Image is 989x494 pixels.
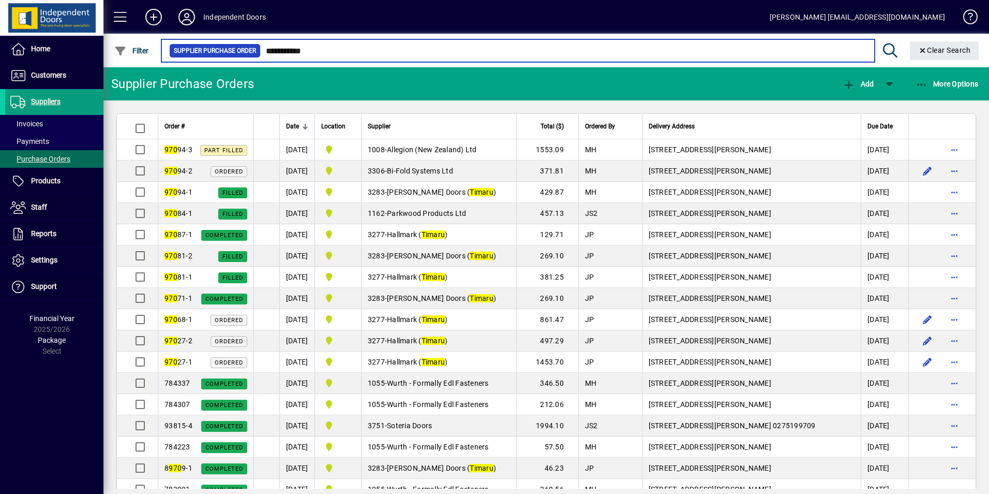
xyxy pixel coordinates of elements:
span: 3277 [368,315,385,324]
td: 429.87 [516,182,578,203]
td: - [361,415,516,437]
td: - [361,224,516,245]
button: Profile [170,8,203,26]
em: 970 [169,464,182,472]
td: - [361,161,516,182]
span: Order # [164,121,185,132]
span: Timaru [321,356,355,368]
td: 371.81 [516,161,578,182]
em: 970 [164,358,177,366]
a: Products [5,168,103,194]
span: 87-1 [164,230,192,239]
td: [DATE] [279,394,314,415]
span: Wurth - Formally Edl Fasteners [387,400,489,409]
em: 970 [164,273,177,281]
span: Completed [205,296,243,302]
td: 212.06 [516,394,578,415]
em: Timaru [422,230,445,239]
a: Payments [5,133,103,150]
div: Total ($) [523,121,573,132]
button: More options [946,248,963,264]
div: Ordered By [585,121,636,132]
td: [DATE] [861,288,908,309]
span: Products [31,177,61,185]
span: Filled [222,253,243,260]
span: 68-1 [164,315,192,324]
td: [DATE] [279,373,314,394]
td: [DATE] [279,437,314,458]
span: [PERSON_NAME] Doors ( ) [387,188,496,196]
span: Timaru [321,398,355,411]
a: Settings [5,248,103,273]
span: Filter [114,47,149,55]
td: [STREET_ADDRESS][PERSON_NAME] [642,224,861,245]
button: More options [946,269,963,285]
span: Due Date [867,121,893,132]
span: Completed [205,487,243,493]
span: MH [585,188,597,196]
td: - [361,373,516,394]
a: Support [5,274,103,300]
em: Timaru [470,252,493,260]
span: 1055 [368,379,385,387]
td: [DATE] [861,437,908,458]
span: 3306 [368,167,385,175]
span: Hallmark ( ) [387,358,447,366]
div: Date [286,121,308,132]
span: Hallmark ( ) [387,337,447,345]
span: Timaru [321,335,355,347]
span: Timaru [321,207,355,220]
span: Completed [205,402,243,409]
span: Ordered [215,338,243,345]
a: Home [5,36,103,62]
button: More options [946,460,963,476]
span: Total ($) [541,121,564,132]
a: Reports [5,221,103,247]
div: Supplier Purchase Orders [111,76,254,92]
td: - [361,267,516,288]
td: - [361,437,516,458]
span: Timaru [321,143,355,156]
td: [STREET_ADDRESS][PERSON_NAME] [642,288,861,309]
span: Clear Search [918,46,971,54]
td: [DATE] [279,182,314,203]
span: Completed [205,381,243,387]
td: - [361,203,516,224]
td: [STREET_ADDRESS][PERSON_NAME] [642,330,861,352]
td: 1994.10 [516,415,578,437]
em: 970 [164,167,177,175]
td: [DATE] [861,458,908,479]
span: 3283 [368,294,385,302]
span: Timaru [321,271,355,283]
span: Timaru [321,313,355,326]
div: Independent Doors [203,9,266,25]
button: More options [946,354,963,370]
td: [STREET_ADDRESS][PERSON_NAME] [642,458,861,479]
td: [STREET_ADDRESS][PERSON_NAME] [642,161,861,182]
span: Filled [222,274,243,281]
td: 46.23 [516,458,578,479]
div: [PERSON_NAME] [EMAIL_ADDRESS][DOMAIN_NAME] [770,9,945,25]
span: Filled [222,211,243,217]
td: [DATE] [279,330,314,352]
button: Edit [919,332,936,349]
td: 1453.70 [516,352,578,373]
em: Timaru [470,188,493,196]
span: 1055 [368,400,385,409]
td: 269.10 [516,288,578,309]
button: More options [946,163,963,179]
span: 84-1 [164,209,192,217]
em: 970 [164,252,177,260]
button: More options [946,290,963,307]
span: Soteria Doors [387,422,432,430]
span: Timaru [321,441,355,453]
span: Ordered [215,359,243,366]
td: [DATE] [279,224,314,245]
td: [STREET_ADDRESS][PERSON_NAME] [642,182,861,203]
span: MH [585,443,597,451]
span: Wurth - Formally Edl Fasteners [387,379,489,387]
em: Timaru [422,337,445,345]
span: 27-1 [164,358,192,366]
span: 1162 [368,209,385,217]
span: 784223 [164,443,190,451]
